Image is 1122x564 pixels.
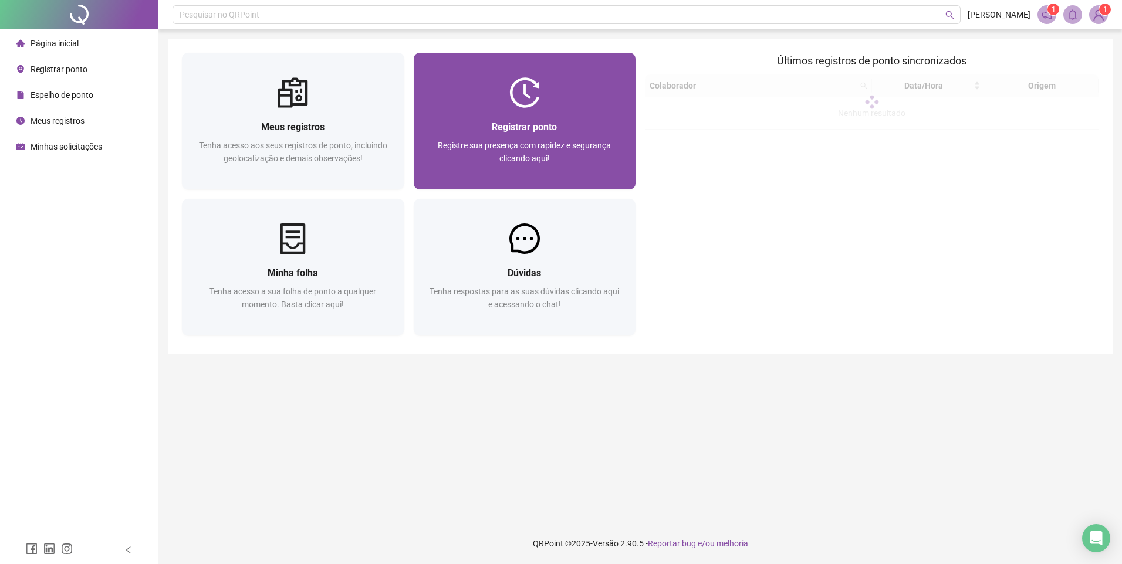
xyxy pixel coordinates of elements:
span: Meus registros [261,121,325,132]
span: Versão [593,539,619,548]
sup: Atualize o seu contato no menu Meus Dados [1099,4,1111,15]
span: facebook [26,543,38,555]
a: Registrar pontoRegistre sua presença com rapidez e segurança clicando aqui! [414,53,636,189]
a: DúvidasTenha respostas para as suas dúvidas clicando aqui e acessando o chat! [414,199,636,335]
span: left [124,546,133,554]
a: Meus registrosTenha acesso aos seus registros de ponto, incluindo geolocalização e demais observa... [182,53,404,189]
div: Open Intercom Messenger [1082,524,1110,552]
span: 1 [1052,5,1056,13]
span: Página inicial [31,39,79,48]
span: Registrar ponto [492,121,557,132]
span: Últimos registros de ponto sincronizados [777,55,966,67]
span: Espelho de ponto [31,90,93,100]
span: search [945,11,954,19]
span: Registrar ponto [31,64,87,74]
img: 70699 [1090,6,1107,23]
span: [PERSON_NAME] [968,8,1030,21]
span: environment [16,65,25,73]
a: Minha folhaTenha acesso a sua folha de ponto a qualquer momento. Basta clicar aqui! [182,199,404,335]
sup: 1 [1047,4,1059,15]
span: Registre sua presença com rapidez e segurança clicando aqui! [438,141,611,163]
span: clock-circle [16,117,25,125]
span: file [16,91,25,99]
span: Meus registros [31,116,85,125]
span: Reportar bug e/ou melhoria [648,539,748,548]
span: bell [1067,9,1078,20]
span: schedule [16,142,25,151]
span: Minhas solicitações [31,142,102,151]
span: Tenha acesso a sua folha de ponto a qualquer momento. Basta clicar aqui! [209,287,376,309]
span: linkedin [43,543,55,555]
span: 1 [1103,5,1107,13]
span: Tenha acesso aos seus registros de ponto, incluindo geolocalização e demais observações! [199,141,387,163]
span: Dúvidas [508,267,541,278]
span: notification [1042,9,1052,20]
span: home [16,39,25,47]
span: instagram [61,543,73,555]
span: Tenha respostas para as suas dúvidas clicando aqui e acessando o chat! [430,287,619,309]
footer: QRPoint © 2025 - 2.90.5 - [158,523,1122,564]
span: Minha folha [268,267,318,278]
